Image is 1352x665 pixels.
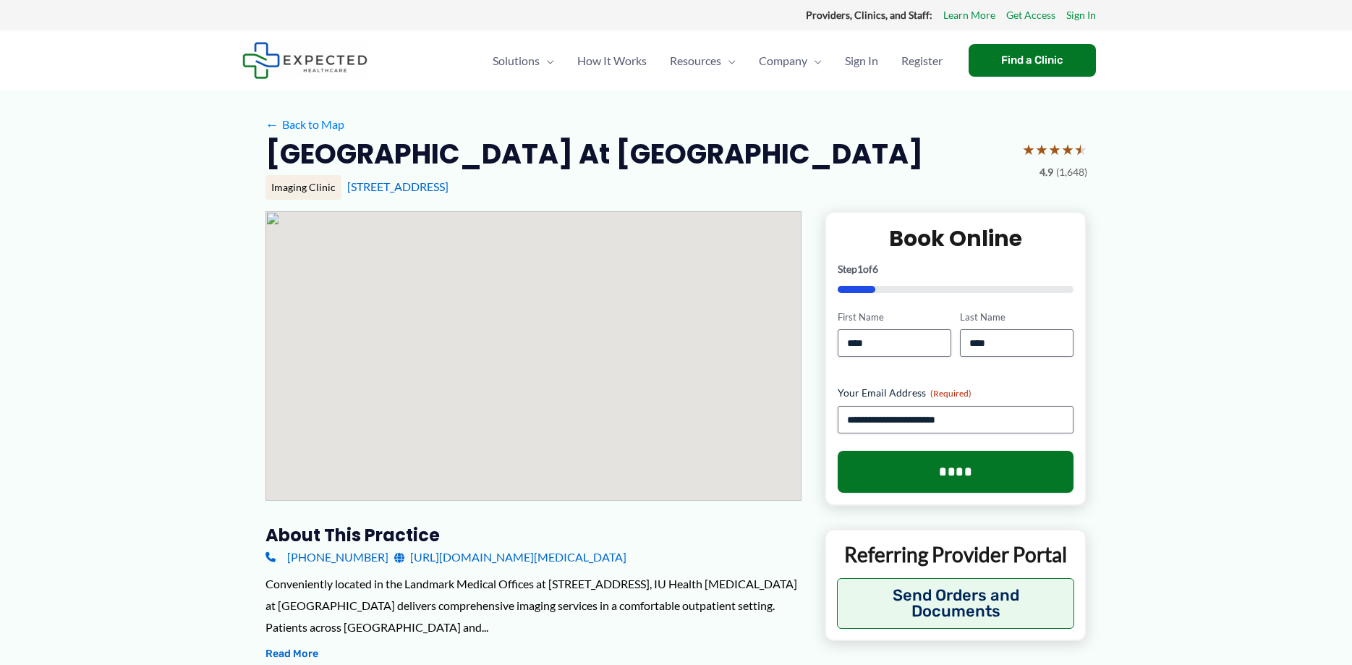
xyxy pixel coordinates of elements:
[265,546,388,568] a: [PHONE_NUMBER]
[394,546,626,568] a: [URL][DOMAIN_NAME][MEDICAL_DATA]
[969,44,1096,77] a: Find a Clinic
[540,35,554,86] span: Menu Toggle
[265,136,923,171] h2: [GEOGRAPHIC_DATA] at [GEOGRAPHIC_DATA]
[1056,163,1087,182] span: (1,648)
[1035,136,1048,163] span: ★
[265,524,802,546] h3: About this practice
[1048,136,1061,163] span: ★
[759,35,807,86] span: Company
[265,645,318,663] button: Read More
[837,541,1075,567] p: Referring Provider Portal
[943,6,995,25] a: Learn More
[838,224,1074,253] h2: Book Online
[833,35,890,86] a: Sign In
[1039,163,1053,182] span: 4.9
[806,9,932,21] strong: Providers, Clinics, and Staff:
[265,114,344,135] a: ←Back to Map
[493,35,540,86] span: Solutions
[960,310,1073,324] label: Last Name
[872,263,878,275] span: 6
[857,263,863,275] span: 1
[930,388,972,399] span: (Required)
[838,264,1074,274] p: Step of
[577,35,647,86] span: How It Works
[670,35,721,86] span: Resources
[1066,6,1096,25] a: Sign In
[838,310,951,324] label: First Name
[481,35,954,86] nav: Primary Site Navigation
[265,573,802,638] div: Conveniently located in the Landmark Medical Offices at [STREET_ADDRESS], IU Health [MEDICAL_DATA...
[1061,136,1074,163] span: ★
[901,35,943,86] span: Register
[838,386,1074,400] label: Your Email Address
[721,35,736,86] span: Menu Toggle
[658,35,747,86] a: ResourcesMenu Toggle
[845,35,878,86] span: Sign In
[890,35,954,86] a: Register
[566,35,658,86] a: How It Works
[1074,136,1087,163] span: ★
[747,35,833,86] a: CompanyMenu Toggle
[1006,6,1055,25] a: Get Access
[837,578,1075,629] button: Send Orders and Documents
[481,35,566,86] a: SolutionsMenu Toggle
[242,42,367,79] img: Expected Healthcare Logo - side, dark font, small
[265,117,279,131] span: ←
[807,35,822,86] span: Menu Toggle
[265,175,341,200] div: Imaging Clinic
[347,179,448,193] a: [STREET_ADDRESS]
[1022,136,1035,163] span: ★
